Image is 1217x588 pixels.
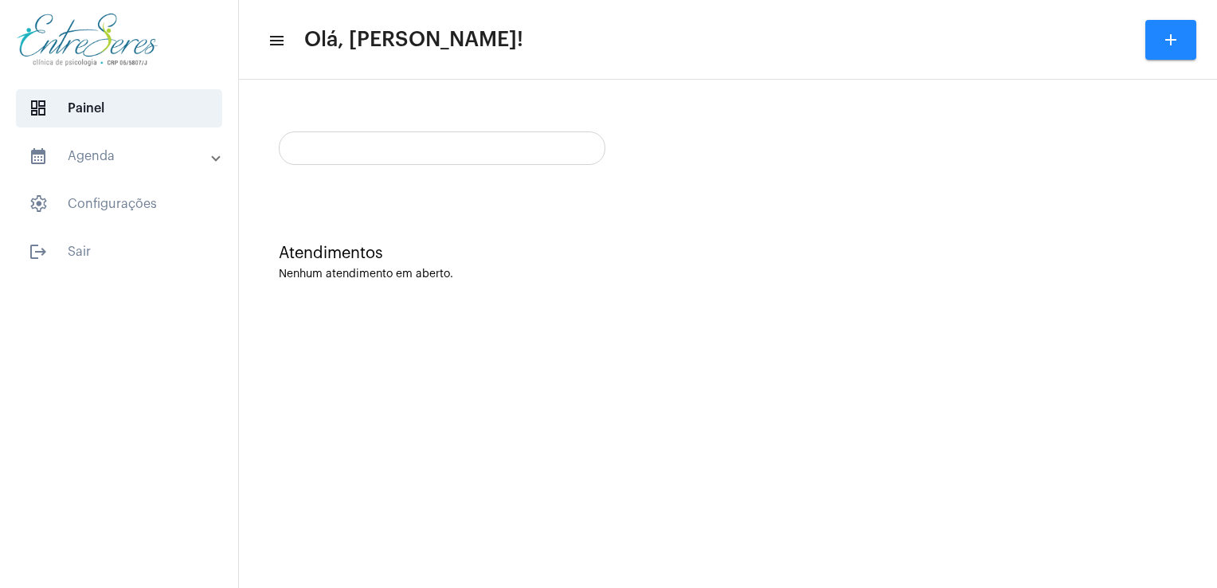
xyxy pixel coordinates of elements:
[16,185,222,223] span: Configurações
[304,27,523,53] span: Olá, [PERSON_NAME]!
[10,137,238,175] mat-expansion-panel-header: sidenav iconAgenda
[13,8,162,72] img: aa27006a-a7e4-c883-abf8-315c10fe6841.png
[29,99,48,118] span: sidenav icon
[279,269,1177,280] div: Nenhum atendimento em aberto.
[29,242,48,261] mat-icon: sidenav icon
[268,31,284,50] mat-icon: sidenav icon
[29,147,48,166] mat-icon: sidenav icon
[29,194,48,214] span: sidenav icon
[16,89,222,127] span: Painel
[279,245,1177,262] div: Atendimentos
[16,233,222,271] span: Sair
[1161,30,1180,49] mat-icon: add
[29,147,213,166] mat-panel-title: Agenda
